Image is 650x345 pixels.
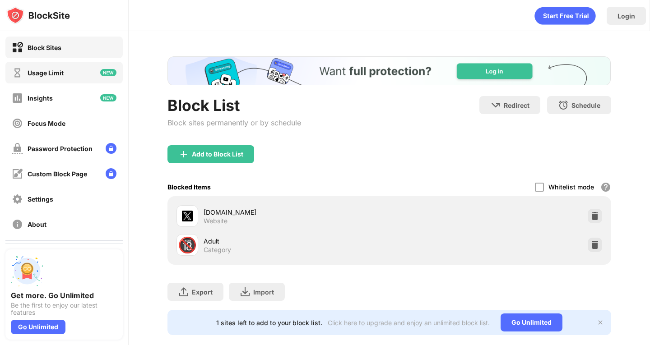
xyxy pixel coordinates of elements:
div: Export [192,288,213,296]
div: Login [617,12,635,20]
div: Insights [28,94,53,102]
div: Block Sites [28,44,61,51]
div: Block sites permanently or by schedule [167,118,301,127]
div: About [28,221,46,228]
div: Custom Block Page [28,170,87,178]
img: insights-off.svg [12,92,23,104]
div: Adult [204,236,389,246]
div: Focus Mode [28,120,65,127]
div: Usage Limit [28,69,64,77]
div: Password Protection [28,145,93,152]
div: Settings [28,195,53,203]
img: logo-blocksite.svg [6,6,70,24]
img: password-protection-off.svg [12,143,23,154]
div: Whitelist mode [548,183,594,191]
img: about-off.svg [12,219,23,230]
img: push-unlimited.svg [11,255,43,287]
div: Category [204,246,231,254]
div: 1 sites left to add to your block list. [216,319,322,327]
img: new-icon.svg [100,69,116,76]
div: Website [204,217,227,225]
div: Schedule [571,101,600,109]
img: new-icon.svg [100,94,116,101]
div: Import [253,288,274,296]
img: settings-off.svg [12,193,23,205]
img: x-button.svg [597,319,604,326]
div: animation [534,7,596,25]
img: lock-menu.svg [106,143,116,154]
div: Redirect [504,101,529,109]
div: Go Unlimited [501,313,562,331]
div: Get more. Go Unlimited [11,291,117,300]
div: Be the first to enjoy our latest features [11,302,117,316]
div: Block List [167,96,301,115]
iframe: Banner [167,56,611,85]
img: focus-off.svg [12,118,23,129]
img: block-on.svg [12,42,23,53]
img: lock-menu.svg [106,168,116,179]
div: [DOMAIN_NAME] [204,207,389,217]
img: time-usage-off.svg [12,67,23,78]
div: Click here to upgrade and enjoy an unlimited block list. [328,319,490,327]
img: favicons [182,211,193,221]
div: Add to Block List [192,151,243,158]
div: 🔞 [178,236,197,254]
div: Go Unlimited [11,320,65,334]
div: Blocked Items [167,183,211,191]
img: customize-block-page-off.svg [12,168,23,179]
